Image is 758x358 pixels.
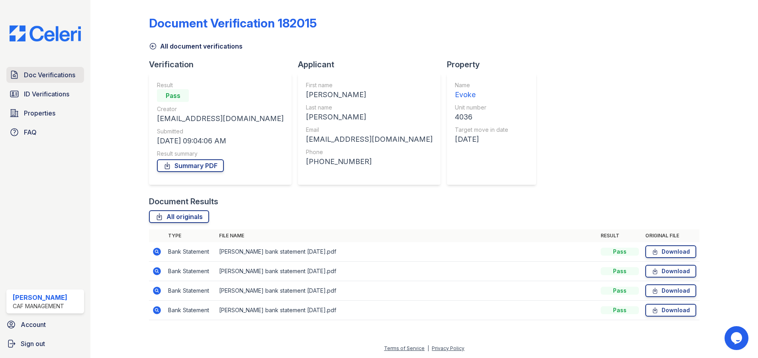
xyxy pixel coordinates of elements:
div: CAF Management [13,302,67,310]
td: [PERSON_NAME] bank statement [DATE].pdf [216,242,597,262]
a: Download [645,284,696,297]
div: Pass [601,267,639,275]
div: Document Verification 182015 [149,16,317,30]
div: [DATE] [455,134,508,145]
div: Pass [601,306,639,314]
div: Unit number [455,104,508,112]
div: [EMAIL_ADDRESS][DOMAIN_NAME] [306,134,433,145]
a: All originals [149,210,209,223]
th: Type [165,229,216,242]
a: Download [645,265,696,278]
div: Creator [157,105,284,113]
a: Terms of Service [384,345,425,351]
a: ID Verifications [6,86,84,102]
a: Download [645,245,696,258]
td: [PERSON_NAME] bank statement [DATE].pdf [216,301,597,320]
div: First name [306,81,433,89]
div: [PERSON_NAME] [13,293,67,302]
div: Evoke [455,89,508,100]
th: File name [216,229,597,242]
td: Bank Statement [165,242,216,262]
iframe: chat widget [725,326,750,350]
span: ID Verifications [24,89,69,99]
img: CE_Logo_Blue-a8612792a0a2168367f1c8372b55b34899dd931a85d93a1a3d3e32e68fde9ad4.png [3,25,87,41]
div: [DATE] 09:04:06 AM [157,135,284,147]
td: [PERSON_NAME] bank statement [DATE].pdf [216,281,597,301]
td: Bank Statement [165,281,216,301]
div: Property [447,59,543,70]
a: Summary PDF [157,159,224,172]
div: Email [306,126,433,134]
div: Name [455,81,508,89]
div: Pass [601,248,639,256]
div: Last name [306,104,433,112]
td: Bank Statement [165,262,216,281]
div: Result [157,81,284,89]
div: [PERSON_NAME] [306,112,433,123]
div: [PHONE_NUMBER] [306,156,433,167]
a: All document verifications [149,41,243,51]
a: Sign out [3,336,87,352]
div: Submitted [157,127,284,135]
td: [PERSON_NAME] bank statement [DATE].pdf [216,262,597,281]
a: Doc Verifications [6,67,84,83]
a: Download [645,304,696,317]
div: Result summary [157,150,284,158]
span: Sign out [21,339,45,348]
div: [PERSON_NAME] [306,89,433,100]
th: Result [597,229,642,242]
a: FAQ [6,124,84,140]
span: Account [21,320,46,329]
a: Account [3,317,87,333]
div: Verification [149,59,298,70]
span: FAQ [24,127,37,137]
div: Pass [601,287,639,295]
div: Applicant [298,59,447,70]
span: Doc Verifications [24,70,75,80]
span: Properties [24,108,55,118]
div: | [427,345,429,351]
a: Privacy Policy [432,345,464,351]
div: Pass [157,89,189,102]
div: [EMAIL_ADDRESS][DOMAIN_NAME] [157,113,284,124]
a: Name Evoke [455,81,508,100]
div: Phone [306,148,433,156]
a: Properties [6,105,84,121]
div: 4036 [455,112,508,123]
div: Document Results [149,196,218,207]
th: Original file [642,229,699,242]
div: Target move in date [455,126,508,134]
td: Bank Statement [165,301,216,320]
